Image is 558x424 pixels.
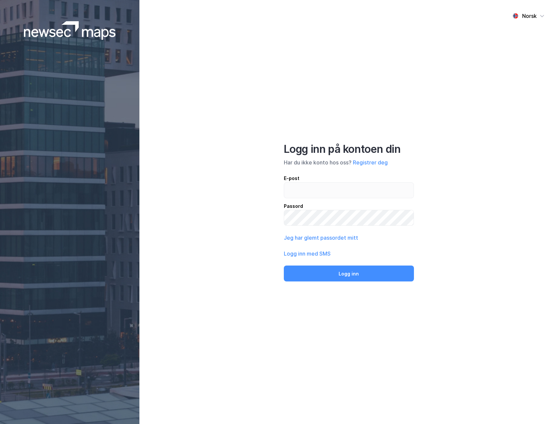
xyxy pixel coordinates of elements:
[284,202,414,210] div: Passord
[284,234,358,242] button: Jeg har glemt passordet mitt
[284,266,414,281] button: Logg inn
[353,158,388,166] button: Registrer deg
[284,158,414,166] div: Har du ikke konto hos oss?
[24,21,116,40] img: logoWhite.bf58a803f64e89776f2b079ca2356427.svg
[284,143,414,156] div: Logg inn på kontoen din
[284,174,414,182] div: E-post
[522,12,537,20] div: Norsk
[284,250,331,258] button: Logg inn med SMS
